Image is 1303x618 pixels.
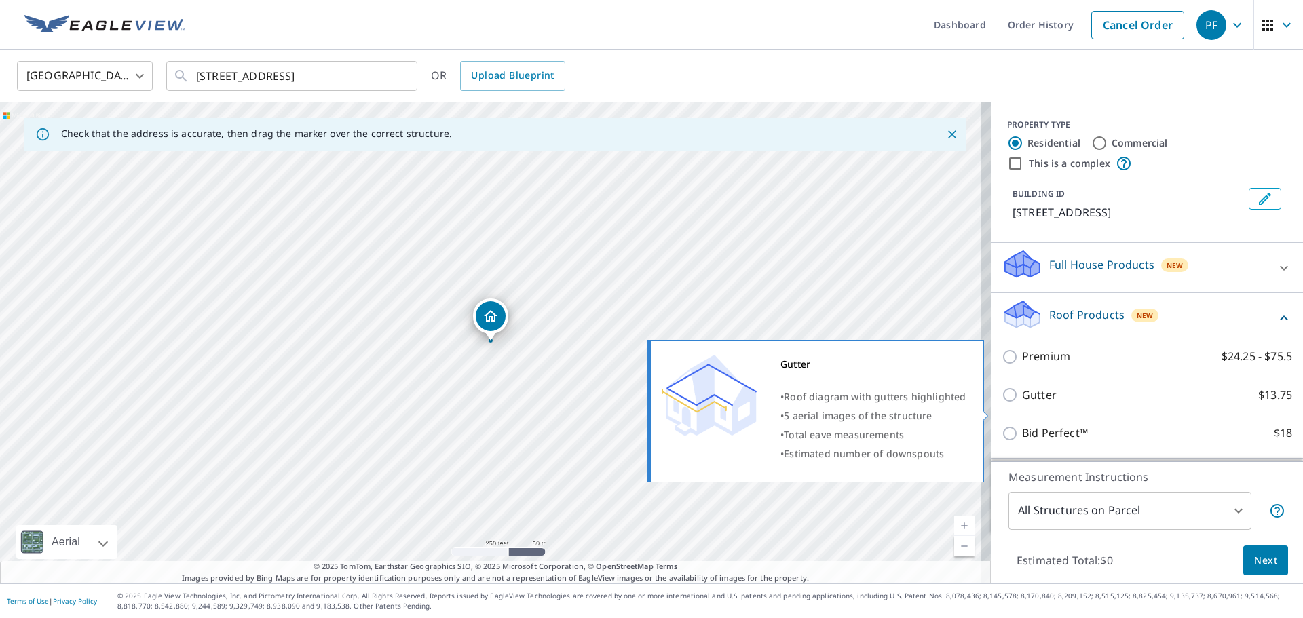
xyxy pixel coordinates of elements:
[1006,545,1124,575] p: Estimated Total: $0
[1274,425,1292,442] p: $18
[1254,552,1277,569] span: Next
[1022,387,1057,404] p: Gutter
[24,15,185,35] img: EV Logo
[784,428,904,441] span: Total eave measurements
[1196,10,1226,40] div: PF
[656,561,678,571] a: Terms
[1008,492,1251,530] div: All Structures on Parcel
[1049,256,1154,273] p: Full House Products
[117,591,1296,611] p: © 2025 Eagle View Technologies, Inc. and Pictometry International Corp. All Rights Reserved. Repo...
[48,525,84,559] div: Aerial
[1029,157,1110,170] label: This is a complex
[1022,348,1070,365] p: Premium
[314,561,678,573] span: © 2025 TomTom, Earthstar Geographics SIO, © 2025 Microsoft Corporation, ©
[7,596,49,606] a: Terms of Use
[7,597,97,605] p: |
[1027,136,1080,150] label: Residential
[1258,387,1292,404] p: $13.75
[53,596,97,606] a: Privacy Policy
[954,536,975,556] a: Current Level 17, Zoom Out
[784,390,966,403] span: Roof diagram with gutters highlighted
[1022,425,1088,442] p: Bid Perfect™
[1013,204,1243,220] p: [STREET_ADDRESS]
[780,406,966,425] div: •
[943,125,961,143] button: Close
[1243,545,1288,576] button: Next
[1013,188,1065,199] p: BUILDING ID
[662,355,757,436] img: Premium
[61,128,452,140] p: Check that the address is accurate, then drag the marker over the correct structure.
[1222,348,1292,365] p: $24.25 - $75.5
[1002,248,1292,287] div: Full House ProductsNew
[431,61,565,91] div: OR
[780,444,966,463] div: •
[780,387,966,406] div: •
[1269,503,1285,519] span: Your report will include each building or structure inside the parcel boundary. In some cases, du...
[1007,119,1287,131] div: PROPERTY TYPE
[1049,307,1125,323] p: Roof Products
[1002,298,1292,337] div: Roof ProductsNew
[473,298,508,341] div: Dropped pin, building 1, Residential property, 133 Victoria Falls Ln Wilmington, DE 19808
[1112,136,1168,150] label: Commercial
[780,355,966,374] div: Gutter
[1137,310,1154,321] span: New
[1249,188,1281,210] button: Edit building 1
[1091,11,1184,39] a: Cancel Order
[784,447,944,460] span: Estimated number of downspouts
[1008,469,1285,485] p: Measurement Instructions
[784,409,932,422] span: 5 aerial images of the structure
[471,67,554,84] span: Upload Blueprint
[780,425,966,444] div: •
[1167,260,1184,271] span: New
[17,57,153,95] div: [GEOGRAPHIC_DATA]
[460,61,565,91] a: Upload Blueprint
[16,525,117,559] div: Aerial
[596,561,653,571] a: OpenStreetMap
[196,57,390,95] input: Search by address or latitude-longitude
[954,516,975,536] a: Current Level 17, Zoom In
